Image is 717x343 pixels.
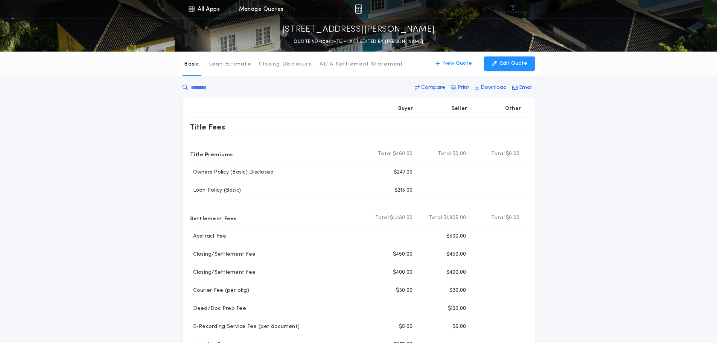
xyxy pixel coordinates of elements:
p: $247.00 [394,169,413,176]
button: Edit Quote [484,56,535,71]
button: Compare [413,81,448,95]
p: $30.00 [449,287,466,294]
p: Courier Fee (per pkg) [190,287,249,294]
button: Print [449,81,472,95]
p: Print [458,84,469,91]
p: Abstract Fee [190,233,227,240]
p: $5.00 [399,323,413,331]
b: Total: [491,214,506,222]
p: $450.00 [393,251,413,258]
p: $213.00 [394,187,413,194]
p: Title Fees [190,121,225,133]
p: Email [519,84,533,91]
p: Compare [421,84,445,91]
p: [STREET_ADDRESS][PERSON_NAME] [282,24,435,36]
p: Edit Quote [500,60,527,67]
button: New Quote [428,56,480,71]
p: Seller [452,105,467,113]
p: $500.00 [446,233,466,240]
span: $0.00 [452,150,466,158]
p: QUOTE ND-10982-TC - LAST EDITED BY [PERSON_NAME] [294,38,423,46]
img: img [355,5,362,14]
p: $400.00 [446,269,466,276]
b: Total: [491,150,506,158]
p: Owners Policy (Basic) Disclosed [190,169,274,176]
p: Download [481,84,507,91]
p: $100.00 [448,305,466,313]
p: Loan Policy (Basic) [190,187,241,194]
p: Title Premiums [190,148,233,160]
p: Closing/Settlement Fee [190,251,256,258]
button: Email [510,81,535,95]
button: Download [473,81,509,95]
p: Other [505,105,521,113]
span: $1,480.00 [390,214,413,222]
p: Deed/Doc Prep Fee [190,305,246,313]
b: Total: [375,214,390,222]
p: E-Recording Service Fee (per document) [190,323,300,331]
b: Total: [429,214,444,222]
p: Closing Disclosure [259,61,312,68]
img: vs-icon [499,5,527,13]
p: Settlement Fees [190,212,237,224]
p: Closing/Settlement Fee [190,269,256,276]
p: Buyer [398,105,413,113]
span: $0.00 [506,214,519,222]
span: $0.00 [506,150,519,158]
p: New Quote [443,60,472,67]
p: Loan Estimate [209,61,251,68]
b: Total: [438,150,453,158]
span: $1,905.00 [443,214,466,222]
p: $450.00 [446,251,466,258]
p: $30.00 [396,287,413,294]
b: Total: [378,150,393,158]
span: $460.00 [393,150,413,158]
p: $400.00 [393,269,413,276]
p: ALTA Settlement Statement [320,61,403,68]
p: $5.00 [452,323,466,331]
p: Basic [184,61,199,68]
